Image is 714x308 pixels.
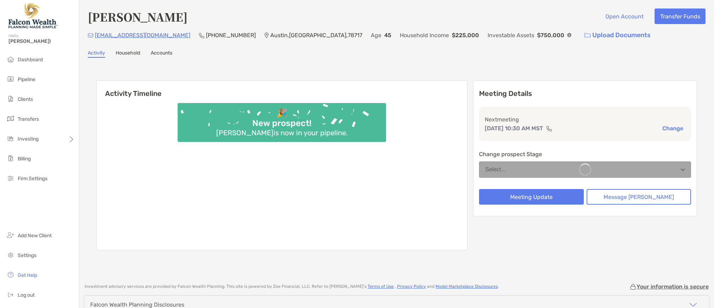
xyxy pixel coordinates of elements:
[6,75,15,83] img: pipeline icon
[18,57,43,63] span: Dashboard
[151,50,172,58] a: Accounts
[18,252,36,258] span: Settings
[371,31,381,40] p: Age
[264,33,269,38] img: Location Icon
[6,270,15,279] img: get-help icon
[384,31,391,40] p: 45
[479,150,691,159] p: Change prospect Stage
[97,81,467,98] h6: Activity Timeline
[660,125,685,132] button: Change
[18,96,33,102] span: Clients
[6,55,15,63] img: dashboard icon
[6,290,15,299] img: logout icon
[95,31,190,40] p: [EMAIL_ADDRESS][DOMAIN_NAME]
[567,33,571,37] img: Info Icon
[213,129,351,137] div: [PERSON_NAME] is now in your pipeline.
[18,233,52,239] span: Add New Client
[6,154,15,162] img: billing icon
[274,108,290,118] div: 🎉
[488,31,534,40] p: Investable Assets
[587,189,691,205] button: Message [PERSON_NAME]
[6,95,15,103] img: clients icon
[18,292,35,298] span: Log out
[436,284,498,289] a: Model Marketplace Disclosures
[18,272,37,278] span: Get Help
[485,115,685,124] p: Next meeting
[6,134,15,143] img: investing icon
[368,284,394,289] a: Terms of Use
[85,284,499,289] p: Investment advisory services are provided by Falcon Wealth Planning . This site is powered by Zoe...
[199,33,205,38] img: Phone Icon
[585,33,591,38] img: button icon
[6,231,15,239] img: add_new_client icon
[88,33,93,38] img: Email Icon
[546,126,552,131] img: communication type
[537,31,564,40] p: $750,000
[270,31,362,40] p: Austin , [GEOGRAPHIC_DATA] , 78717
[18,76,35,82] span: Pipeline
[18,136,39,142] span: Investing
[8,3,58,28] img: Falcon Wealth Planning Logo
[485,124,543,133] p: [DATE] 10:30 AM MST
[400,31,449,40] p: Household Income
[206,31,256,40] p: [PHONE_NUMBER]
[18,156,31,162] span: Billing
[116,50,140,58] a: Household
[6,174,15,182] img: firm-settings icon
[6,251,15,259] img: settings icon
[178,103,386,136] img: Confetti
[600,8,649,24] button: Open Account
[479,189,583,205] button: Meeting Update
[397,284,426,289] a: Privacy Policy
[18,176,47,182] span: Firm Settings
[479,89,691,98] p: Meeting Details
[249,118,314,129] div: New prospect!
[580,28,655,43] a: Upload Documents
[90,301,184,308] div: Falcon Wealth Planning Disclosures
[88,8,188,25] h4: [PERSON_NAME]
[655,8,706,24] button: Transfer Funds
[452,31,479,40] p: $225,000
[88,50,105,58] a: Activity
[18,116,39,122] span: Transfers
[8,38,75,44] span: [PERSON_NAME]!
[6,114,15,123] img: transfers icon
[637,283,709,290] p: Your information is secure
